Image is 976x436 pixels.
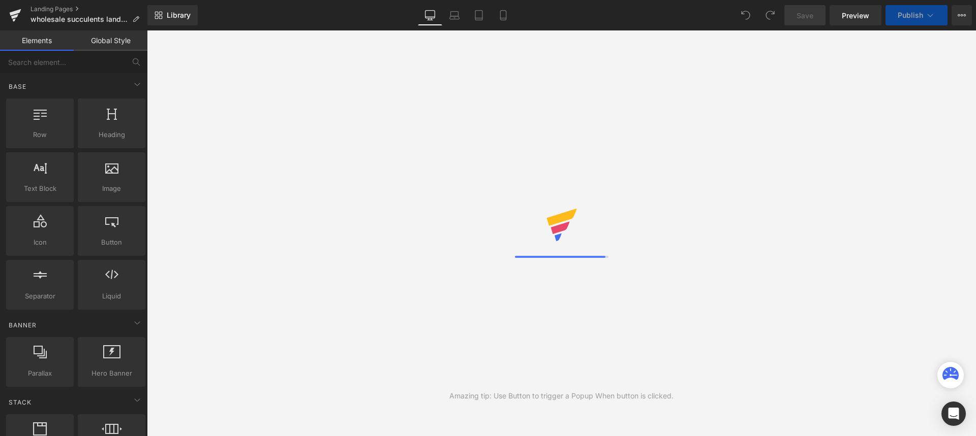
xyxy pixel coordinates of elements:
button: More [952,5,972,25]
span: Button [81,237,142,248]
span: wholesale succulents landing page [30,15,128,23]
button: Publish [886,5,948,25]
span: Library [167,11,191,20]
span: Text Block [9,183,71,194]
a: Global Style [74,30,147,51]
button: Undo [736,5,756,25]
span: Heading [81,129,142,140]
span: Save [797,10,813,21]
a: Tablet [467,5,491,25]
span: Icon [9,237,71,248]
span: Publish [898,11,923,19]
span: Row [9,129,71,140]
span: Liquid [81,291,142,301]
span: Banner [8,320,38,330]
button: Redo [760,5,780,25]
a: New Library [147,5,198,25]
span: Base [8,82,27,91]
a: Desktop [418,5,442,25]
a: Landing Pages [30,5,147,13]
span: Stack [8,397,33,407]
div: Open Intercom Messenger [941,401,966,426]
a: Preview [830,5,881,25]
span: Separator [9,291,71,301]
a: Laptop [442,5,467,25]
a: Mobile [491,5,515,25]
span: Preview [842,10,869,21]
span: Hero Banner [81,368,142,379]
span: Parallax [9,368,71,379]
div: Amazing tip: Use Button to trigger a Popup When button is clicked. [449,390,674,401]
span: Image [81,183,142,194]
